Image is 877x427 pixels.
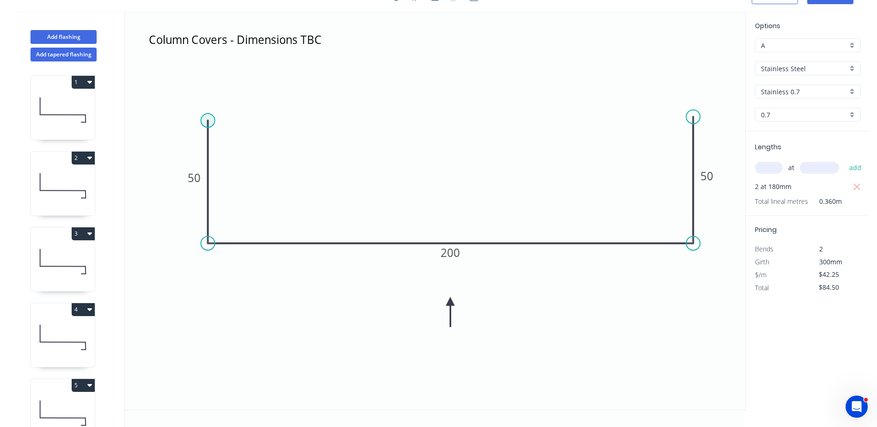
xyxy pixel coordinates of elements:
[755,244,773,253] span: Bends
[808,195,842,208] span: 0.360m
[761,110,847,120] input: Thickness
[755,270,767,279] span: $/m
[700,168,713,183] tspan: 50
[755,21,780,30] span: Options
[846,396,868,418] iframe: Intercom live chat
[188,170,201,185] tspan: 50
[819,257,842,266] span: 300mm
[761,64,847,73] input: Material
[788,161,794,174] span: at
[755,195,808,208] span: Total lineal metres
[755,257,769,266] span: Girth
[72,152,95,165] button: 2
[441,245,460,260] tspan: 200
[755,283,769,292] span: Total
[72,227,95,240] button: 3
[72,76,95,89] button: 1
[761,87,847,97] input: Colour
[761,41,847,50] input: Price level
[72,303,95,316] button: 4
[755,225,777,234] span: Pricing
[755,180,791,193] span: 2 at 180mm
[31,48,97,61] button: Add tapered flashing
[845,160,866,176] button: add
[72,379,95,392] button: 5
[147,30,440,64] textarea: Column Covers - Dimensions TBC
[31,30,97,44] button: Add flashing
[819,244,823,253] span: 2
[755,142,781,152] span: Lengths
